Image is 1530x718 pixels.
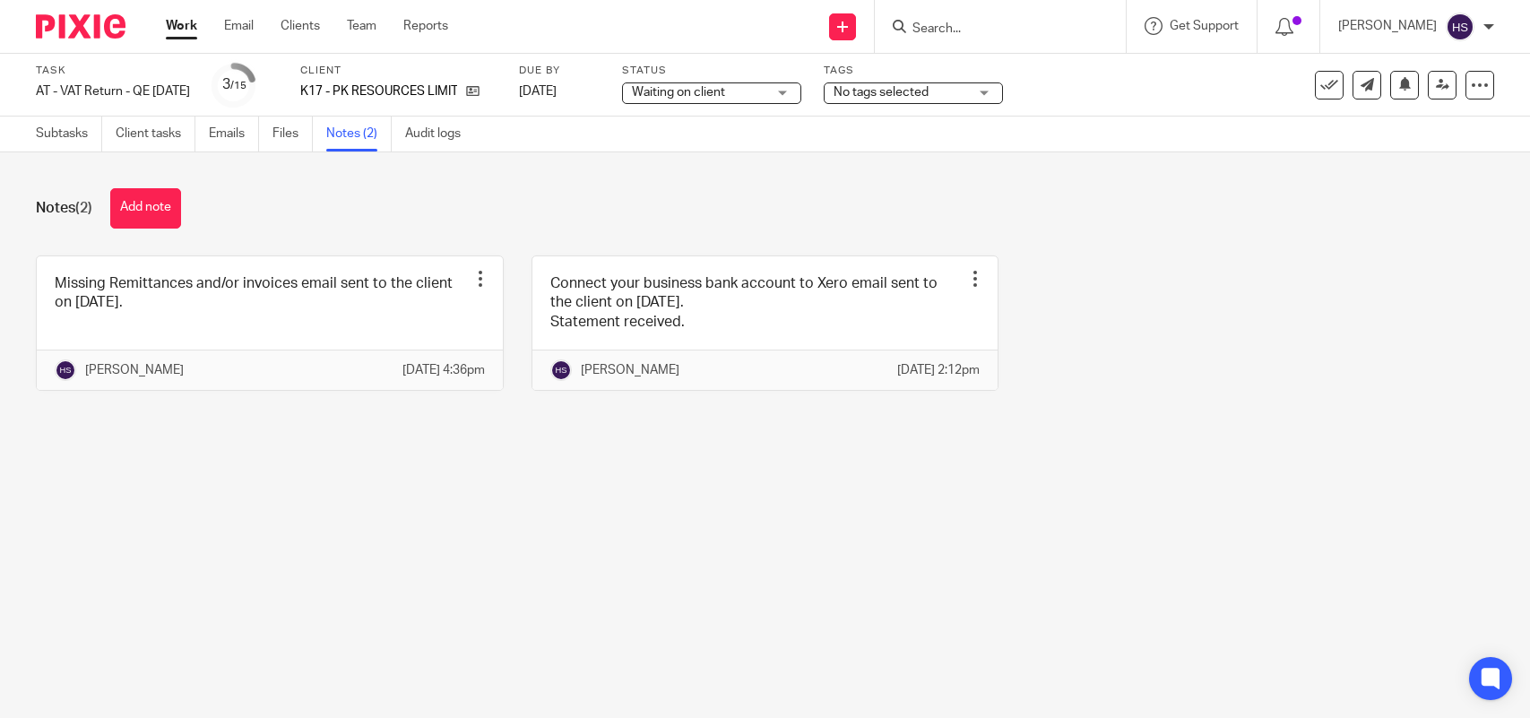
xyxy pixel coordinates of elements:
[281,17,320,35] a: Clients
[110,188,181,229] button: Add note
[36,82,190,100] div: AT - VAT Return - QE [DATE]
[116,117,195,151] a: Client tasks
[824,64,1003,78] label: Tags
[897,361,980,379] p: [DATE] 2:12pm
[222,74,246,95] div: 3
[911,22,1072,38] input: Search
[1338,17,1437,35] p: [PERSON_NAME]
[347,17,376,35] a: Team
[1170,20,1239,32] span: Get Support
[326,117,392,151] a: Notes (2)
[85,361,184,379] p: [PERSON_NAME]
[405,117,474,151] a: Audit logs
[75,201,92,215] span: (2)
[834,86,929,99] span: No tags selected
[224,17,254,35] a: Email
[166,17,197,35] a: Work
[581,361,679,379] p: [PERSON_NAME]
[36,199,92,218] h1: Notes
[230,81,246,91] small: /15
[1446,13,1474,41] img: svg%3E
[36,14,125,39] img: Pixie
[36,64,190,78] label: Task
[632,86,725,99] span: Waiting on client
[300,64,497,78] label: Client
[403,17,448,35] a: Reports
[519,64,600,78] label: Due by
[402,361,485,379] p: [DATE] 4:36pm
[622,64,801,78] label: Status
[550,359,572,381] img: svg%3E
[272,117,313,151] a: Files
[209,117,259,151] a: Emails
[55,359,76,381] img: svg%3E
[36,82,190,100] div: AT - VAT Return - QE 31-07-2025
[300,82,457,100] p: K17 - PK RESOURCES LIMITED
[36,117,102,151] a: Subtasks
[519,85,557,98] span: [DATE]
